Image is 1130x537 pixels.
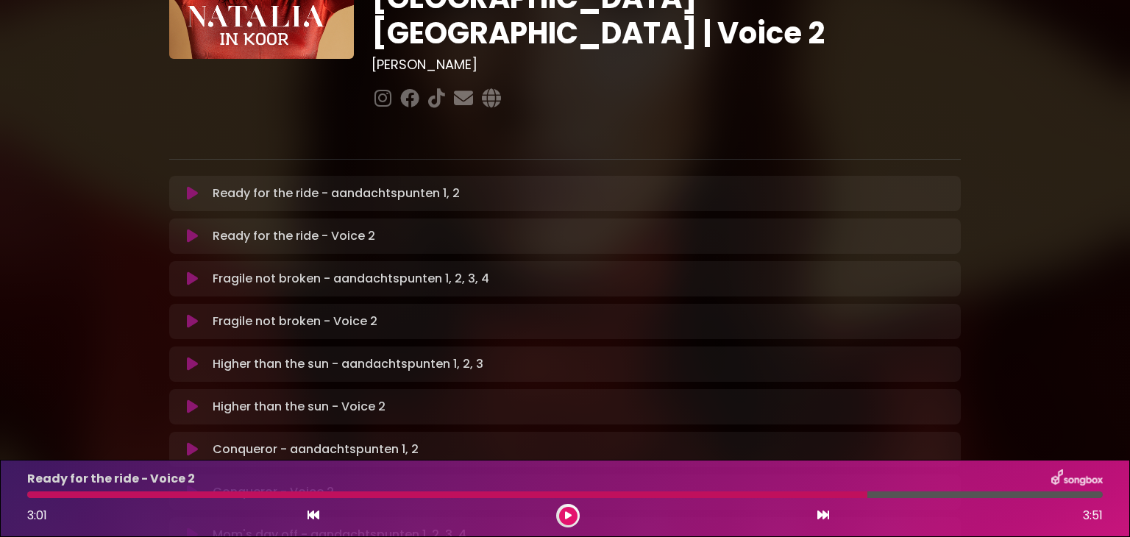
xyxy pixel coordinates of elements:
[213,270,489,288] p: Fragile not broken - aandachtspunten 1, 2, 3, 4
[213,313,377,330] p: Fragile not broken - Voice 2
[372,57,961,73] h3: [PERSON_NAME]
[213,355,483,373] p: Higher than the sun - aandachtspunten 1, 2, 3
[27,470,195,488] p: Ready for the ride - Voice 2
[213,185,460,202] p: Ready for the ride - aandachtspunten 1, 2
[27,507,47,524] span: 3:01
[1051,469,1103,488] img: songbox-logo-white.png
[213,398,385,416] p: Higher than the sun - Voice 2
[1083,507,1103,524] span: 3:51
[213,441,419,458] p: Conqueror - aandachtspunten 1, 2
[213,227,375,245] p: Ready for the ride - Voice 2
